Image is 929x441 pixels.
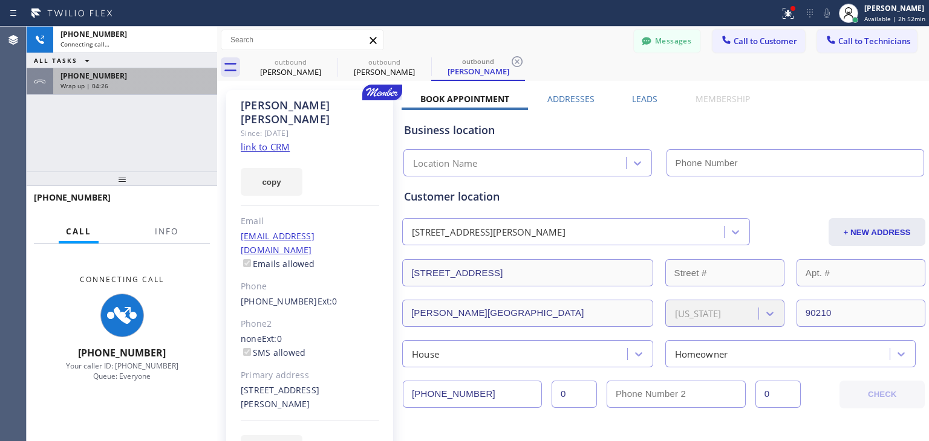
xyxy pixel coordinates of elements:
[60,40,109,48] span: Connecting call…
[404,188,924,205] div: Customer location
[797,259,925,286] input: Apt. #
[241,384,379,411] div: [STREET_ADDRESS][PERSON_NAME]
[797,300,925,327] input: ZIP
[60,29,127,39] span: [PHONE_NUMBER]
[262,333,282,344] span: Ext: 0
[634,30,700,53] button: Messages
[241,332,379,360] div: none
[80,274,164,285] span: Connecting Call
[34,56,77,65] span: ALL TASKS
[413,156,478,170] div: Location Name
[148,220,186,243] button: Info
[241,168,302,196] button: copy
[243,259,251,267] input: Emails allowed
[817,30,917,53] button: Call to Technicians
[632,93,657,105] label: Leads
[839,381,925,408] button: CHECK
[665,259,784,286] input: Street #
[829,218,925,246] button: + NEW ADDRESS
[667,149,925,176] input: Phone Number
[243,348,251,356] input: SMS allowed
[838,36,910,47] span: Call to Technicians
[241,98,379,126] div: [PERSON_NAME] [PERSON_NAME]
[607,381,746,408] input: Phone Number 2
[547,93,595,105] label: Addresses
[420,93,509,105] label: Book Appointment
[241,295,318,307] a: [PHONE_NUMBER]
[241,280,379,294] div: Phone
[245,54,336,81] div: Joan Drennan
[339,66,430,77] div: [PERSON_NAME]
[432,57,524,66] div: outbound
[696,93,750,105] label: Membership
[412,225,566,239] div: [STREET_ADDRESS][PERSON_NAME]
[221,30,383,50] input: Search
[241,141,290,153] a: link to CRM
[432,54,524,80] div: Derrick Redford
[552,381,597,408] input: Ext.
[59,220,99,243] button: Call
[241,126,379,140] div: Since: [DATE]
[339,54,430,81] div: Derrick Redford
[27,53,102,68] button: ALL TASKS
[155,226,178,237] span: Info
[245,66,336,77] div: [PERSON_NAME]
[241,369,379,382] div: Primary address
[245,57,336,66] div: outbound
[241,230,315,256] a: [EMAIL_ADDRESS][DOMAIN_NAME]
[402,259,653,286] input: Address
[755,381,801,408] input: Ext. 2
[78,346,166,359] span: [PHONE_NUMBER]
[402,300,653,327] input: City
[66,226,91,237] span: Call
[404,122,924,138] div: Business location
[864,3,925,13] div: [PERSON_NAME]
[734,36,797,47] span: Call to Customer
[818,5,835,22] button: Mute
[675,347,728,361] div: Homeowner
[412,347,439,361] div: House
[403,381,542,408] input: Phone Number
[60,71,127,81] span: [PHONE_NUMBER]
[66,361,178,381] span: Your caller ID: [PHONE_NUMBER] Queue: Everyone
[339,57,430,66] div: outbound
[864,14,925,23] span: Available | 2h 52min
[241,317,379,331] div: Phone2
[712,30,805,53] button: Call to Customer
[241,347,305,358] label: SMS allowed
[432,66,524,77] div: [PERSON_NAME]
[318,295,337,307] span: Ext: 0
[241,214,379,228] div: Email
[34,192,111,203] span: [PHONE_NUMBER]
[60,82,108,90] span: Wrap up | 04:26
[241,258,315,269] label: Emails allowed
